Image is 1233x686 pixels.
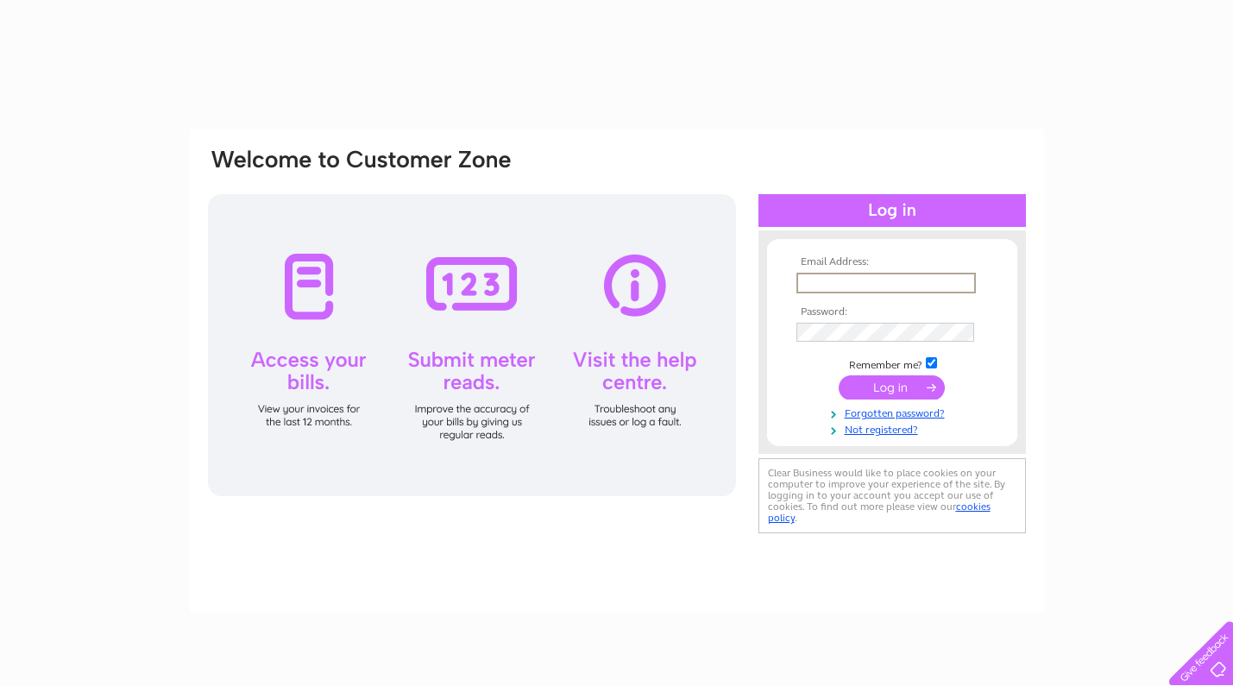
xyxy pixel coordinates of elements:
input: Submit [839,375,945,400]
th: Password: [792,306,992,318]
a: cookies policy [768,500,991,524]
a: Not registered? [796,420,992,437]
a: Forgotten password? [796,404,992,420]
div: Clear Business would like to place cookies on your computer to improve your experience of the sit... [758,458,1026,533]
th: Email Address: [792,256,992,268]
td: Remember me? [792,355,992,372]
